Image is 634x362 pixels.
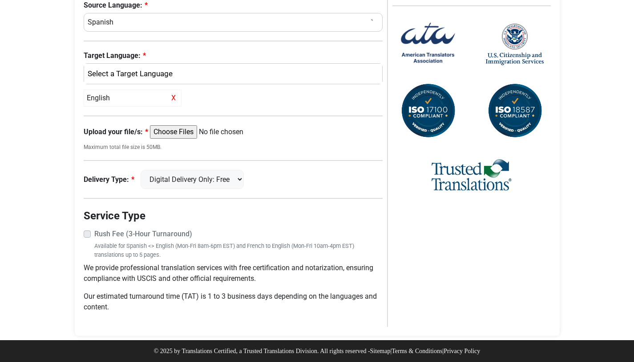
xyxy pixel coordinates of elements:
[154,346,481,356] p: © 2025 by Translations Certified, a Trusted Translations Division. All rights reserved - | |
[84,263,383,284] p: We provide professional translation services with free certification and notarization, ensuring c...
[444,348,480,354] a: Privacy Policy
[84,143,383,151] small: Maximum total file size is 50MB.
[169,93,178,103] span: X
[94,230,192,238] strong: Rush Fee (3-Hour Turnaround)
[84,90,182,107] div: English
[392,348,442,354] a: Terms & Conditions
[486,23,544,66] img: United States Citizenship and Immigration Services Logo
[432,158,512,193] img: Trusted Translations Logo
[84,208,383,224] legend: Service Type
[370,348,391,354] a: Sitemap
[94,242,383,259] small: Available for Spanish <> English (Mon-Fri 8am-6pm EST) and French to English (Mon-Fri 10am-4pm ES...
[84,174,134,185] label: Delivery Type:
[84,291,383,313] p: Our estimated turnaround time (TAT) is 1 to 3 business days depending on the languages and content.
[399,82,457,140] img: ISO 17100 Compliant Certification
[84,63,383,85] button: English
[486,82,544,140] img: ISO 18587 Compliant Certification
[399,15,457,73] img: American Translators Association Logo
[84,127,148,137] label: Upload your file/s:
[84,50,383,61] label: Target Language:
[89,68,374,80] div: English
